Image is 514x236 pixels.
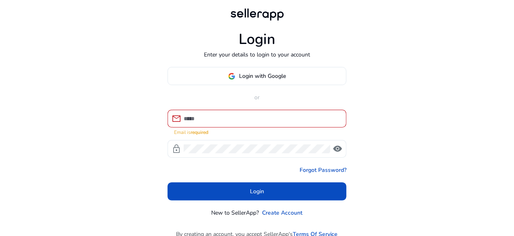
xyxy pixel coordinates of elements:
span: Login with Google [239,72,286,80]
h1: Login [239,31,275,48]
p: or [168,93,346,102]
a: Create Account [262,209,303,217]
mat-error: Email is [174,127,340,136]
span: lock [172,144,181,154]
p: Enter your details to login to your account [204,50,310,59]
strong: required [191,129,208,136]
button: Login [168,182,346,200]
span: visibility [333,144,342,154]
button: Login with Google [168,67,346,85]
img: google-logo.svg [228,73,235,80]
span: mail [172,114,181,123]
p: New to SellerApp? [212,209,259,217]
a: Forgot Password? [300,166,346,174]
span: Login [250,187,264,196]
